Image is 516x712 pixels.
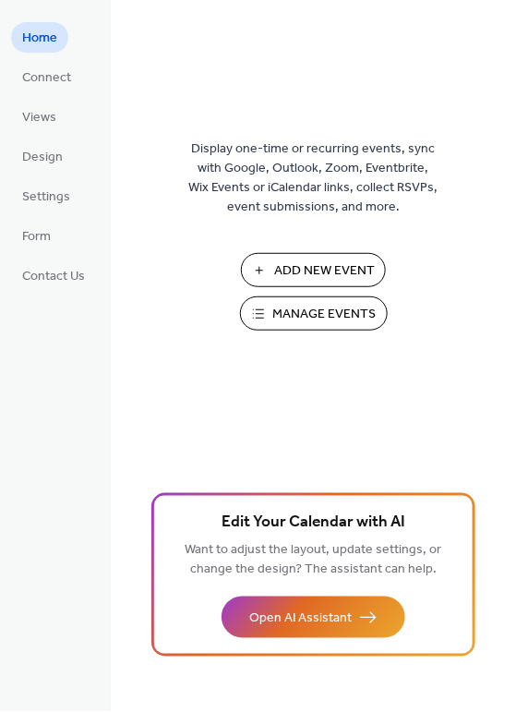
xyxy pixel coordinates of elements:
a: Views [11,102,67,132]
span: Open AI Assistant [249,609,352,629]
span: Display one-time or recurring events, sync with Google, Outlook, Zoom, Eventbrite, Wix Events or ... [189,140,438,218]
span: Form [22,228,51,247]
a: Home [11,22,68,53]
span: Edit Your Calendar with AI [222,511,405,537]
a: Form [11,221,62,251]
span: Design [22,149,63,168]
a: Settings [11,181,81,211]
span: Want to adjust the layout, update settings, or change the design? The assistant can help. [186,538,442,583]
span: Contact Us [22,268,85,287]
button: Manage Events [240,296,388,331]
a: Contact Us [11,260,96,291]
a: Design [11,141,74,172]
span: Settings [22,188,70,208]
button: Add New Event [241,253,386,287]
span: Connect [22,69,71,89]
span: Add New Event [274,262,375,282]
span: Manage Events [273,306,377,325]
a: Connect [11,62,82,92]
span: Views [22,109,56,128]
button: Open AI Assistant [222,597,405,638]
span: Home [22,30,57,49]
